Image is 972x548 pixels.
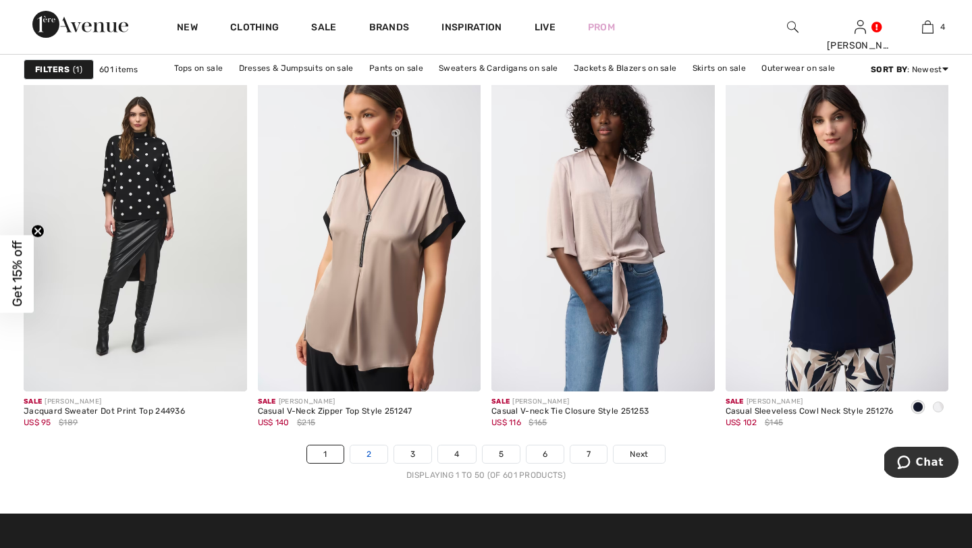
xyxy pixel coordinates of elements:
[394,445,431,463] a: 3
[177,22,198,36] a: New
[855,19,866,35] img: My Info
[871,65,907,74] strong: Sort By
[483,445,520,463] a: 5
[258,397,412,407] div: [PERSON_NAME]
[441,22,502,36] span: Inspiration
[438,445,475,463] a: 4
[258,57,481,391] img: Casual V-Neck Zipper Top Style 251247. Dune/black
[491,398,510,406] span: Sale
[570,445,607,463] a: 7
[928,397,948,419] div: Vanilla 30
[35,63,70,76] strong: Filters
[765,416,783,429] span: $145
[24,398,42,406] span: Sale
[726,418,757,427] span: US$ 102
[31,225,45,238] button: Close teaser
[787,19,799,35] img: search the website
[99,63,138,76] span: 601 items
[855,20,866,33] a: Sign In
[230,22,279,36] a: Clothing
[922,19,934,35] img: My Bag
[73,63,82,76] span: 1
[726,397,894,407] div: [PERSON_NAME]
[258,418,290,427] span: US$ 140
[827,38,893,53] div: [PERSON_NAME]
[258,407,412,416] div: Casual V-Neck Zipper Top Style 251247
[24,418,51,427] span: US$ 95
[362,59,430,77] a: Pants on sale
[526,445,564,463] a: 6
[567,59,684,77] a: Jackets & Blazers on sale
[24,445,948,481] nav: Page navigation
[755,59,842,77] a: Outerwear on sale
[307,445,343,463] a: 1
[24,397,185,407] div: [PERSON_NAME]
[350,445,387,463] a: 2
[908,397,928,419] div: Midnight Blue
[369,22,410,36] a: Brands
[24,469,948,481] div: Displaying 1 to 50 (of 601 products)
[432,59,564,77] a: Sweaters & Cardigans on sale
[167,59,230,77] a: Tops on sale
[491,418,521,427] span: US$ 116
[491,397,649,407] div: [PERSON_NAME]
[726,407,894,416] div: Casual Sleeveless Cowl Neck Style 251276
[871,63,948,76] div: : Newest
[535,20,556,34] a: Live
[9,241,25,307] span: Get 15% off
[24,407,185,416] div: Jacquard Sweater Dot Print Top 244936
[32,11,128,38] img: 1ère Avenue
[59,416,78,429] span: $189
[630,448,648,460] span: Next
[232,59,360,77] a: Dresses & Jumpsuits on sale
[491,407,649,416] div: Casual V-neck Tie Closure Style 251253
[529,416,547,429] span: $165
[940,21,945,33] span: 4
[311,22,336,36] a: Sale
[726,57,949,391] img: Casual Sleeveless Cowl Neck Style 251276. Midnight Blue
[588,20,615,34] a: Prom
[258,398,276,406] span: Sale
[24,57,247,391] img: Jacquard Sweater Dot Print Top 244936. Black/Vanilla
[614,445,664,463] a: Next
[686,59,753,77] a: Skirts on sale
[491,57,715,391] img: Casual V-neck Tie Closure Style 251253. Parchment
[726,398,744,406] span: Sale
[884,447,959,481] iframe: Opens a widget where you can chat to one of our agents
[894,19,961,35] a: 4
[297,416,315,429] span: $215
